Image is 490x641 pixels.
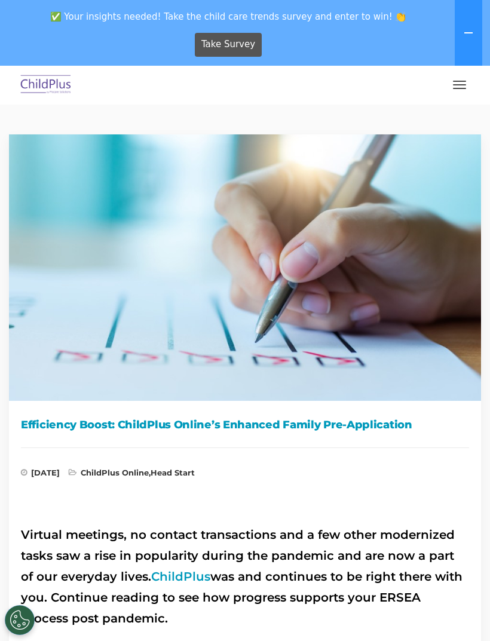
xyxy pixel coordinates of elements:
[5,605,35,635] button: Cookies Settings
[18,71,74,99] img: ChildPlus by Procare Solutions
[69,469,195,481] span: ,
[21,525,469,629] h2: Virtual meetings, no contact transactions and a few other modernized tasks saw a rise in populari...
[151,468,195,477] a: Head Start
[151,569,210,584] a: ChildPlus
[201,34,255,55] span: Take Survey
[5,5,452,28] span: ✅ Your insights needed! Take the child care trends survey and enter to win! 👏
[21,416,469,434] h1: Efficiency Boost: ChildPlus Online’s Enhanced Family Pre-Application
[81,468,149,477] a: ChildPlus Online
[21,469,60,481] span: [DATE]
[195,33,262,57] a: Take Survey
